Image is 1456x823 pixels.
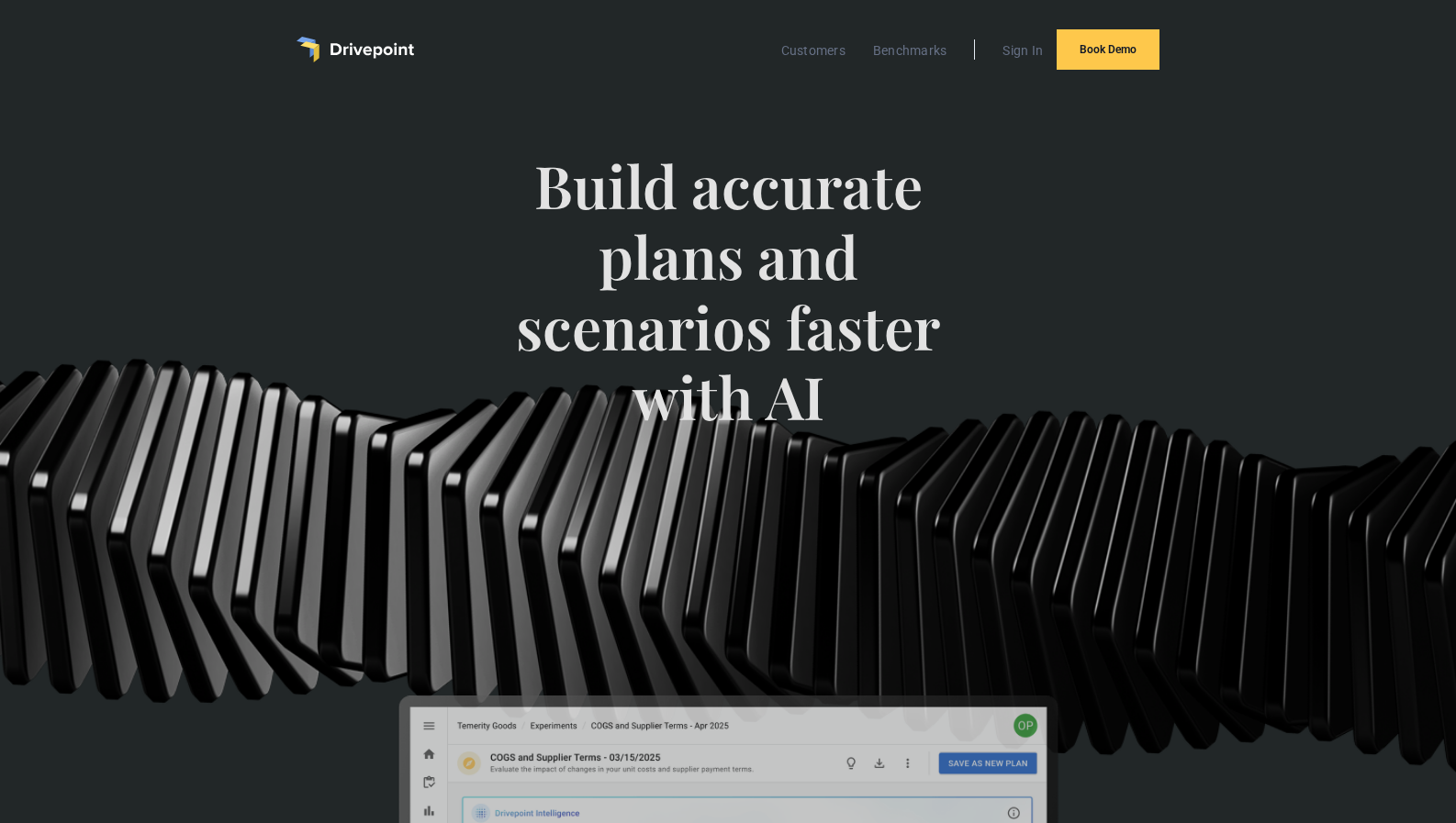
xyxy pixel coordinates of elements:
a: Book Demo [1057,29,1159,70]
a: Customers [772,39,855,62]
a: home [297,37,414,62]
a: Benchmarks [864,39,957,62]
span: Build accurate plans and scenarios faster with AI [479,150,977,469]
a: Sign In [993,39,1052,62]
